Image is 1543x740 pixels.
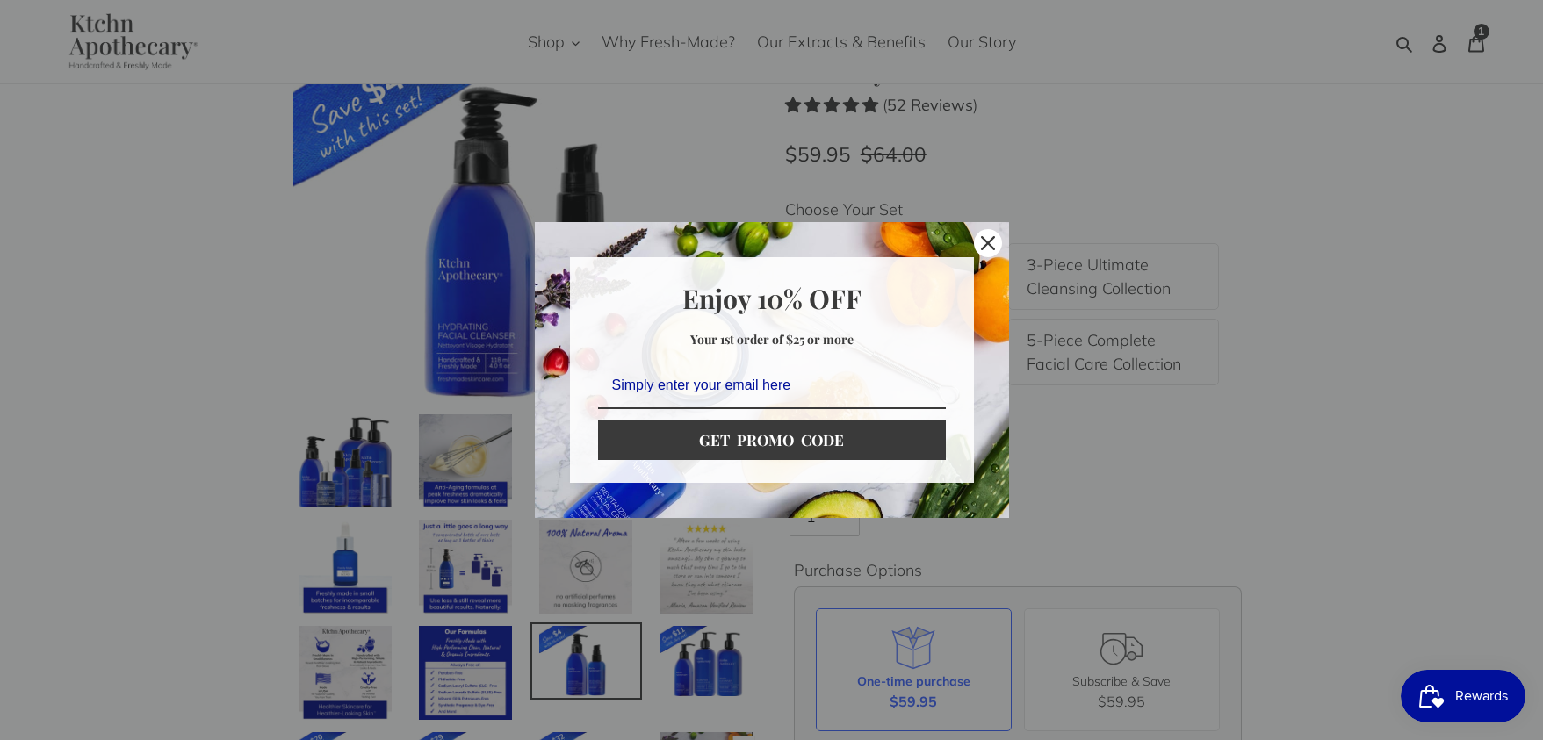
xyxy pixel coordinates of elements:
[981,236,995,250] svg: close icon
[967,222,1009,264] button: Close
[598,420,946,460] button: GET PROMO CODE
[598,363,946,409] input: Email field
[682,281,862,316] strong: Enjoy 10% OFF
[690,331,854,348] strong: Your 1st order of $25 or more
[1401,670,1525,722] iframe: Button to open loyalty program pop-up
